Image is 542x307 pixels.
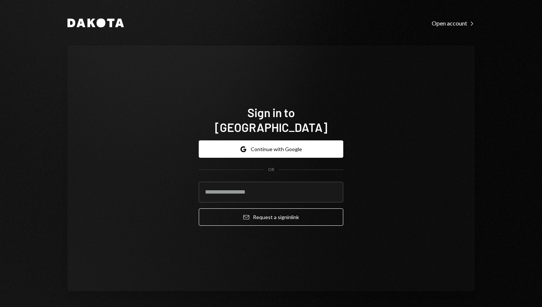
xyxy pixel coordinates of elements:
[268,167,274,173] div: OR
[199,208,343,226] button: Request a signinlink
[432,20,475,27] div: Open account
[199,140,343,158] button: Continue with Google
[199,105,343,134] h1: Sign in to [GEOGRAPHIC_DATA]
[432,19,475,27] a: Open account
